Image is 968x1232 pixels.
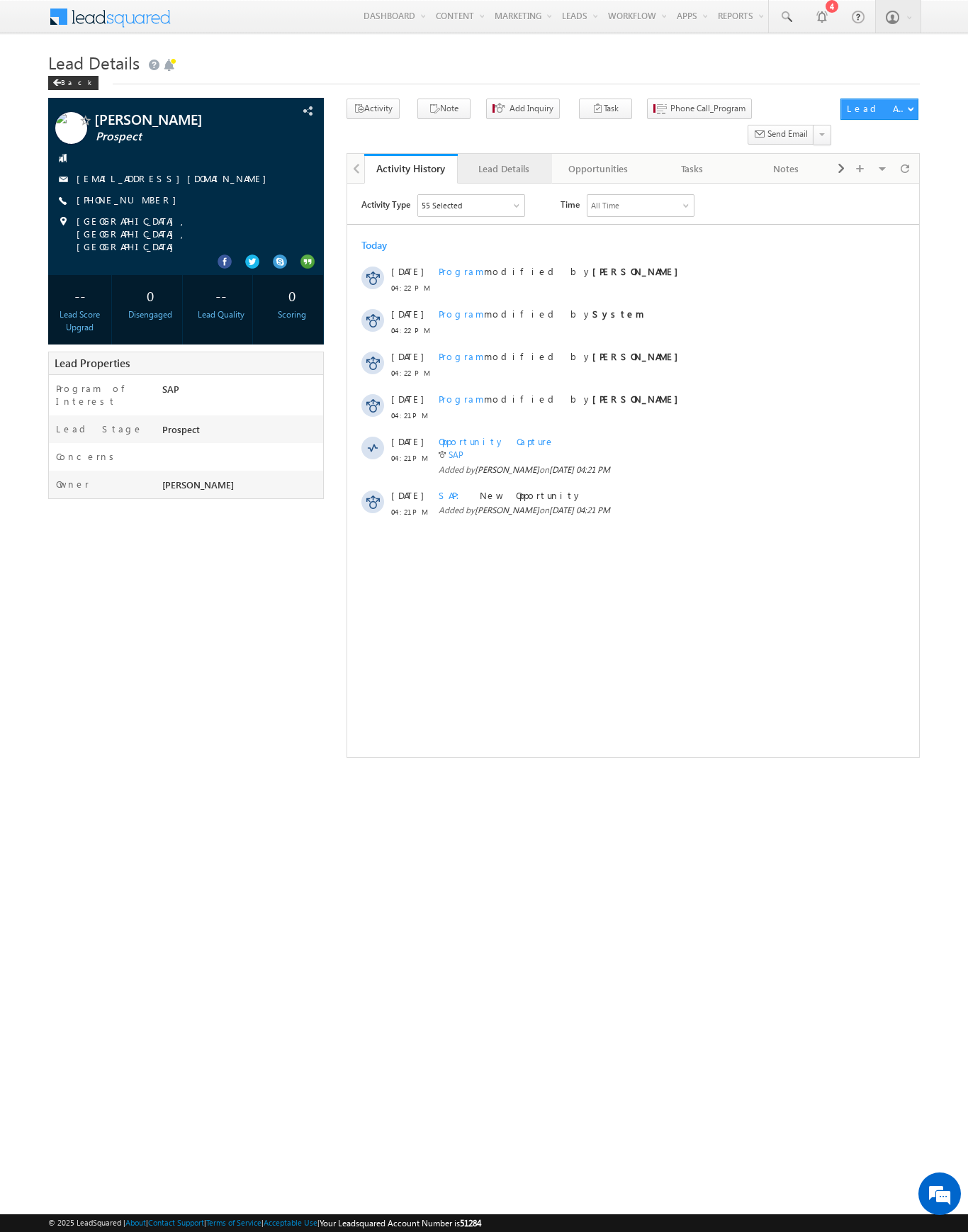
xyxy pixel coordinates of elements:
div: Lead Details [469,160,539,177]
span: modified by [91,209,338,222]
span: © 2025 LeadSquared | | | | | [48,1216,481,1230]
div: Lead Actions [847,102,907,115]
label: Concerns [56,450,119,463]
span: 04:21 PM [44,225,86,238]
button: Phone Call_Program [647,99,752,119]
span: SAP [91,306,121,318]
span: Lead Details [48,51,140,74]
button: Send Email [748,125,814,145]
a: [EMAIL_ADDRESS][DOMAIN_NAME] [77,172,274,184]
span: 04:21 PM [44,322,86,335]
span: [DATE] 04:21 PM [202,321,263,332]
span: Program [91,82,137,94]
button: Task [579,99,632,119]
span: New Opportunity [133,306,235,318]
div: SAP [159,382,323,402]
span: [PHONE_NUMBER] [77,194,184,208]
div: Notes [750,160,820,177]
span: [GEOGRAPHIC_DATA], [GEOGRAPHIC_DATA], [GEOGRAPHIC_DATA] [77,215,298,253]
div: Lead Quality [193,308,249,321]
span: [PERSON_NAME] [94,112,264,126]
span: modified by [91,82,338,94]
span: Add Inquiry [510,102,553,115]
div: Today [14,55,60,68]
div: Sales Activity,Program,Email Bounced,Email Link Clicked,Email Marked Spam & 50 more.. [71,11,177,33]
strong: [PERSON_NAME] [245,209,338,221]
span: Send Email [767,128,808,140]
span: Program [91,209,137,221]
button: Note [417,99,471,119]
label: Program of Interest [56,382,148,408]
a: About [125,1218,146,1227]
strong: [PERSON_NAME] [245,167,338,179]
span: [DATE] [44,252,76,264]
div: Scoring [264,308,320,321]
div: Activity History [375,162,447,175]
span: [DATE] [44,82,76,94]
span: 04:22 PM [44,140,86,153]
span: 04:21 PM [44,268,86,281]
div: Prospect [159,422,323,442]
a: Back [48,75,106,87]
span: Your Leadsquared Account Number is [320,1218,481,1228]
span: Program [91,167,137,179]
span: [DATE] [44,124,76,137]
a: Lead Details [458,154,551,184]
a: Tasks [646,154,739,184]
span: modified by [91,167,338,179]
span: [PERSON_NAME] [128,281,192,291]
label: Lead Stage [56,422,143,435]
span: [DATE] [44,167,76,179]
div: 0 [123,282,179,308]
span: [DATE] [44,209,76,222]
div: -- [52,282,108,308]
div: Tasks [657,160,726,177]
span: [DATE] [44,306,76,318]
span: modified by [91,124,297,137]
div: 0 [264,282,320,308]
button: Add Inquiry [486,99,560,119]
div: Opportunities [563,160,633,177]
a: Opportunities [552,154,646,184]
a: Contact Support [148,1218,204,1227]
span: Opportunity Capture [91,252,208,264]
em: Start Chat [193,437,257,456]
div: -- [193,282,249,308]
button: Activity [347,99,400,119]
span: Prospect [96,130,266,144]
img: Profile photo [55,112,87,149]
div: Minimize live chat window [232,7,266,41]
textarea: Type your message and hit 'Enter' [18,131,259,425]
span: Added by on [91,280,510,293]
strong: System [245,124,297,136]
span: 04:22 PM [44,98,86,111]
a: Terms of Service [206,1218,261,1227]
a: Activity History [364,154,458,184]
span: Added by on [91,320,510,333]
img: d_60004797649_company_0_60004797649 [24,74,60,93]
span: Lead Properties [55,356,130,370]
span: 51284 [460,1218,481,1228]
strong: [PERSON_NAME] [245,82,338,94]
div: All Time [244,16,272,28]
label: Owner [56,478,89,491]
span: Phone Call_Program [670,102,745,115]
div: Back [48,76,99,90]
span: Time [213,11,232,32]
span: Program [91,124,137,136]
a: SAP [101,266,116,276]
span: [PERSON_NAME] [128,321,192,332]
span: [DATE] 04:21 PM [202,281,263,291]
div: Lead Score Upgrad [52,308,108,334]
span: 04:22 PM [44,183,86,196]
div: 55 Selected [74,16,115,28]
button: Lead Actions [840,99,918,120]
a: Notes [739,154,833,184]
div: Chat with us now [74,74,238,93]
span: Activity Type [14,11,63,32]
span: [PERSON_NAME] [162,478,234,491]
a: Acceptable Use [264,1218,317,1227]
div: Disengaged [123,308,179,321]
